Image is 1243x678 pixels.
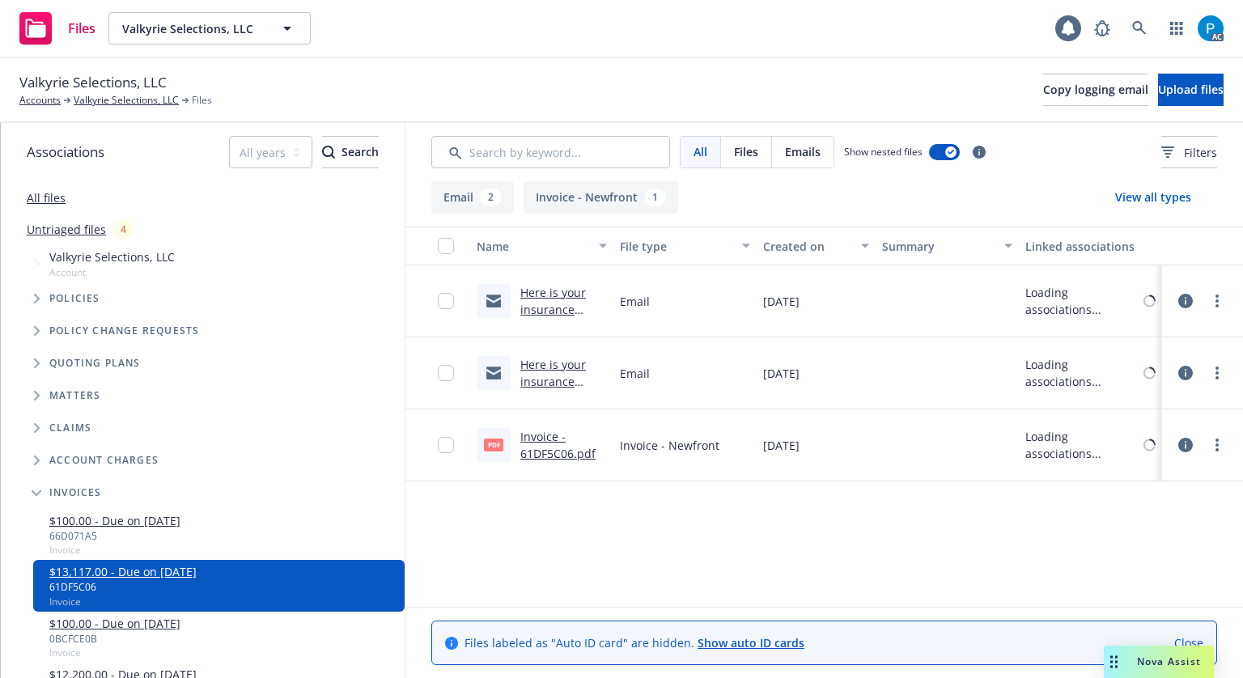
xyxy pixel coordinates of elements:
button: Filters [1161,136,1217,168]
a: $100.00 - Due on [DATE] [49,512,180,529]
button: Invoice - Newfront [524,181,678,214]
button: Copy logging email [1043,74,1148,106]
button: Created on [757,227,876,265]
span: Files [734,143,758,160]
a: $13,117.00 - Due on [DATE] [49,563,197,580]
span: Invoices [49,488,102,498]
div: Created on [763,238,851,255]
span: Invoice [49,543,180,557]
span: Invoice - Newfront [620,437,719,454]
button: Summary [876,227,1019,265]
span: Upload files [1158,82,1224,97]
span: Valkyrie Selections, LLC [49,248,175,265]
span: Valkyrie Selections, LLC [122,20,262,37]
a: Invoice - 61DF5C06.pdf [520,429,596,461]
div: File type [620,238,732,255]
a: Valkyrie Selections, LLC [74,93,179,108]
div: 2 [480,189,502,206]
span: Email [620,293,650,310]
span: All [694,143,707,160]
div: Loading associations... [1025,428,1140,462]
a: Untriaged files [27,221,106,238]
div: Drag to move [1104,646,1124,678]
a: $100.00 - Due on [DATE] [49,615,180,632]
a: Search [1123,12,1156,44]
a: Accounts [19,93,61,108]
span: Policy change requests [49,326,199,336]
img: photo [1198,15,1224,41]
a: more [1207,363,1227,383]
div: 1 [644,189,666,206]
button: Valkyrie Selections, LLC [108,12,311,44]
div: Summary [882,238,995,255]
button: Linked associations [1019,227,1162,265]
button: Email [431,181,514,214]
span: Files [68,22,95,35]
div: 4 [112,220,134,239]
button: File type [613,227,757,265]
div: Loading associations... [1025,284,1140,318]
span: Claims [49,423,91,433]
span: [DATE] [763,293,800,310]
span: Matters [49,391,100,400]
div: Search [322,137,379,167]
button: Name [470,227,613,265]
input: Toggle Row Selected [438,437,454,453]
div: Name [477,238,589,255]
span: Account charges [49,456,159,465]
input: Toggle Row Selected [438,365,454,381]
span: Emails [785,143,821,160]
a: Close [1174,634,1203,651]
a: more [1207,435,1227,455]
a: Here is your insurance invoice #61DF5C06 from Newfront [520,357,600,440]
input: Toggle Row Selected [438,293,454,309]
span: Files [192,93,212,108]
span: Copy logging email [1043,82,1148,97]
span: Nova Assist [1137,655,1201,668]
a: Report a Bug [1086,12,1118,44]
button: SearchSearch [322,136,379,168]
div: 61DF5C06 [49,580,197,594]
button: View all types [1089,181,1217,214]
span: pdf [484,439,503,451]
span: Show nested files [844,145,923,159]
span: Email [620,365,650,382]
div: Linked associations [1025,238,1156,255]
div: 66D071A5 [49,529,180,543]
span: Filters [1161,144,1217,161]
span: Quoting plans [49,358,141,368]
span: Filters [1184,144,1217,161]
span: [DATE] [763,365,800,382]
button: Upload files [1158,74,1224,106]
a: Files [13,6,102,51]
span: Files labeled as "Auto ID card" are hidden. [465,634,804,651]
a: Show auto ID cards [698,635,804,650]
span: [DATE] [763,437,800,454]
a: Here is your insurance invoice #61DF5C06 from Newfront [520,285,600,368]
div: 0BCFCE0B [49,632,180,646]
span: Valkyrie Selections, LLC [19,72,167,93]
a: more [1207,291,1227,311]
svg: Search [322,146,335,159]
div: Loading associations... [1025,356,1140,390]
span: Account [49,265,175,279]
input: Search by keyword... [431,136,670,168]
span: Associations [27,142,104,163]
span: Invoice [49,595,197,608]
span: Policies [49,294,100,303]
a: All files [27,190,66,206]
input: Select all [438,238,454,254]
span: Invoice [49,646,180,659]
a: Switch app [1160,12,1193,44]
button: Nova Assist [1104,646,1214,678]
